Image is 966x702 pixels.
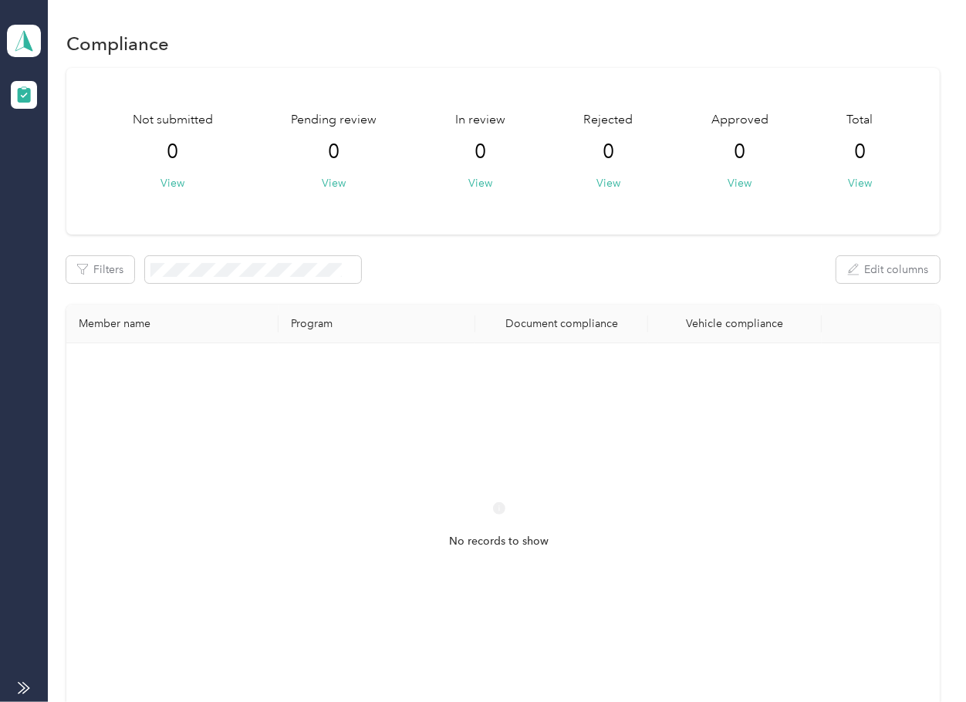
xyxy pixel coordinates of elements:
[880,616,966,702] iframe: Everlance-gr Chat Button Frame
[468,175,492,191] button: View
[854,140,866,164] span: 0
[161,175,185,191] button: View
[292,111,377,130] span: Pending review
[488,317,636,330] div: Document compliance
[66,35,169,52] h1: Compliance
[167,140,179,164] span: 0
[66,305,279,343] th: Member name
[836,256,940,283] button: Edit columns
[449,533,549,550] span: No records to show
[475,140,486,164] span: 0
[66,256,134,283] button: Filters
[848,175,872,191] button: View
[329,140,340,164] span: 0
[847,111,873,130] span: Total
[584,111,633,130] span: Rejected
[279,305,475,343] th: Program
[596,175,620,191] button: View
[735,140,746,164] span: 0
[711,111,768,130] span: Approved
[603,140,614,164] span: 0
[728,175,752,191] button: View
[323,175,346,191] button: View
[455,111,505,130] span: In review
[133,111,213,130] span: Not submitted
[660,317,809,330] div: Vehicle compliance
